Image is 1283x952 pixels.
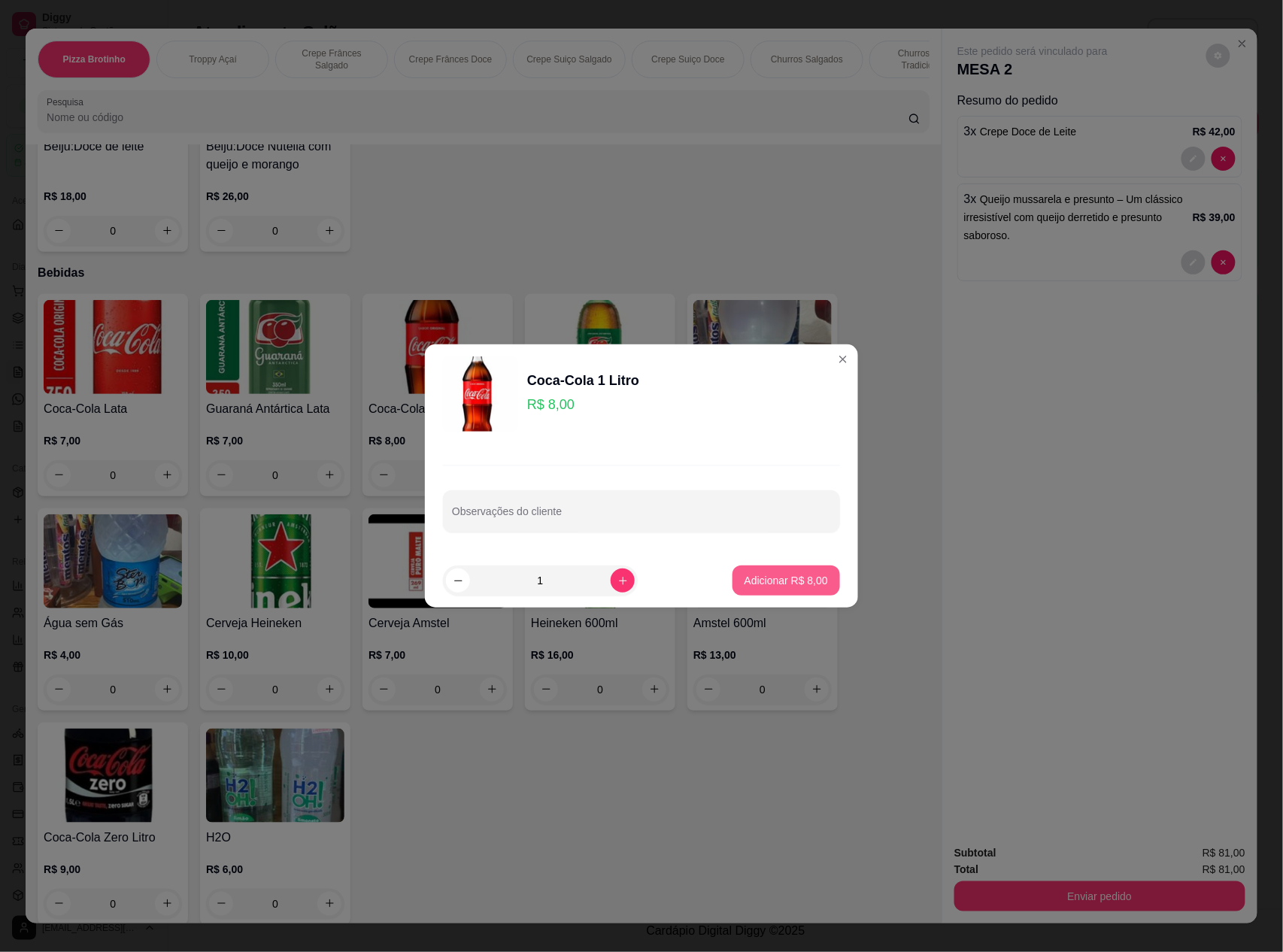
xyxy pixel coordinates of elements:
button: decrease-product-quantity [446,568,470,593]
button: Close [831,347,855,371]
p: R$ 8,00 [527,394,639,415]
div: Coca-Cola 1 Litro [527,370,639,391]
input: Observações do cliente [452,510,831,525]
button: Adicionar R$ 8,00 [732,565,840,596]
img: product-image [443,356,518,432]
p: Adicionar R$ 8,00 [745,573,828,588]
button: increase-product-quantity [611,568,635,593]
